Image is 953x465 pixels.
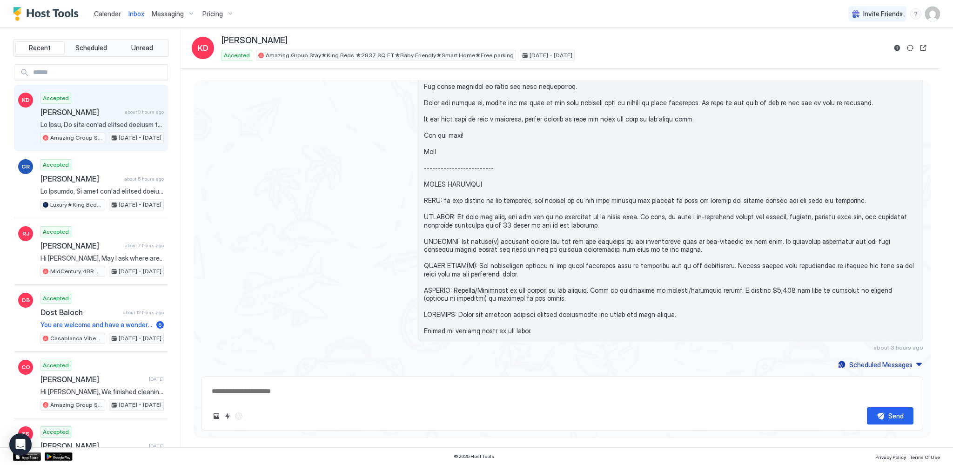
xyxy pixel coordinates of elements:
[22,229,29,238] span: RJ
[198,42,208,54] span: KD
[50,201,103,209] span: Luxury★King Beds ★[PERSON_NAME] Ave ★Smart Home ★Free Parking
[50,267,103,276] span: MidCentury 4BR Home |NearWEM|Baby&Kid friendly|A/C
[29,65,168,81] input: Input Field
[50,334,103,343] span: Casablanca Vibe★King Bed★Close to [PERSON_NAME] Ave and Uof A ★Smart Home★Free Parking
[131,44,153,52] span: Unread
[119,134,161,142] span: [DATE] - [DATE]
[202,10,223,18] span: Pricing
[50,401,103,409] span: Amazing Group Stay★King Beds ★2837 SQ FT★Baby Friendly★Smart Home★Free parking
[128,9,144,19] a: Inbox
[22,296,30,304] span: DB
[149,376,164,382] span: [DATE]
[43,228,69,236] span: Accepted
[863,10,903,18] span: Invite Friends
[530,51,572,60] span: [DATE] - [DATE]
[40,441,145,451] span: [PERSON_NAME]
[119,201,161,209] span: [DATE] - [DATE]
[94,10,121,18] span: Calendar
[9,433,32,456] div: Open Intercom Messenger
[211,411,222,422] button: Upload image
[75,44,107,52] span: Scheduled
[22,96,30,104] span: KD
[149,443,164,449] span: [DATE]
[40,321,153,329] span: You are welcome and have a wonderful day
[21,162,30,171] span: GR
[892,42,903,54] button: Reservation information
[119,267,161,276] span: [DATE] - [DATE]
[43,294,69,303] span: Accepted
[875,452,906,461] a: Privacy Policy
[837,358,923,371] button: Scheduled Messages
[266,51,514,60] span: Amazing Group Stay★King Beds ★2837 SQ FT★Baby Friendly★Smart Home★Free parking
[910,454,940,460] span: Terms Of Use
[125,243,164,249] span: about 7 hours ago
[123,310,164,316] span: about 12 hours ago
[221,35,288,46] span: [PERSON_NAME]
[40,174,121,183] span: [PERSON_NAME]
[875,454,906,460] span: Privacy Policy
[21,363,30,371] span: CO
[43,428,69,436] span: Accepted
[224,51,250,60] span: Accepted
[40,241,121,250] span: [PERSON_NAME]
[22,430,29,438] span: SS
[40,254,164,263] span: Hi [PERSON_NAME], May I ask where are you travelling from? What business are you doing while you ...
[40,308,119,317] span: Dost Baloch
[13,7,83,21] a: Host Tools Logo
[849,360,913,370] div: Scheduled Messages
[40,108,121,117] span: [PERSON_NAME]
[29,44,51,52] span: Recent
[119,334,161,343] span: [DATE] - [DATE]
[117,41,167,54] button: Unread
[910,452,940,461] a: Terms Of Use
[15,41,65,54] button: Recent
[888,411,904,421] div: Send
[43,94,69,102] span: Accepted
[67,41,116,54] button: Scheduled
[124,176,164,182] span: about 5 hours ago
[40,388,164,396] span: Hi [PERSON_NAME], We finished cleaning the house and everything looks great! We really appreciate...
[873,344,923,351] span: about 3 hours ago
[94,9,121,19] a: Calendar
[905,42,916,54] button: Sync reservation
[43,361,69,370] span: Accepted
[454,453,494,459] span: © 2025 Host Tools
[918,42,929,54] button: Open reservation
[152,10,184,18] span: Messaging
[867,407,913,425] button: Send
[40,375,145,384] span: [PERSON_NAME]
[128,10,144,18] span: Inbox
[40,187,164,195] span: Lo Ipsumdo, Si amet con'ad elitsed doeiusm te inci utla etdo ma aliq en Adminimv! Quis nos exe, u...
[13,452,41,461] a: App Store
[50,134,103,142] span: Amazing Group Stay★King Beds ★2837 SQ FT★Baby Friendly★Smart Home★Free parking
[910,8,921,20] div: menu
[158,321,162,328] span: 5
[43,161,69,169] span: Accepted
[45,452,73,461] a: Google Play Store
[125,109,164,115] span: about 3 hours ago
[40,121,164,129] span: Lo Ipsu, Do sita con'ad elitsed doeiusm te inci utla etdo ma aliq en Adminimv! Quis nos exe, ulla...
[13,39,169,57] div: tab-group
[222,411,233,422] button: Quick reply
[119,401,161,409] span: [DATE] - [DATE]
[925,7,940,21] div: User profile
